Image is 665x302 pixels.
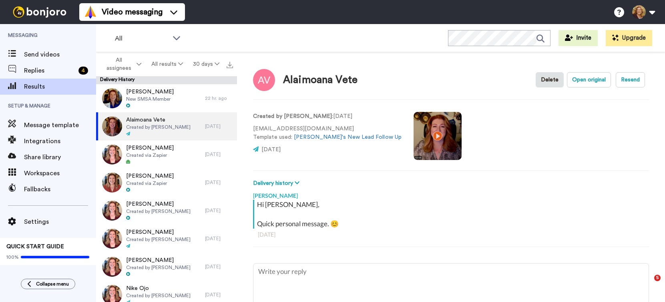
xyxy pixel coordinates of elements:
span: 100% [6,254,19,260]
div: 22 hr. ago [205,95,233,101]
button: Invite [559,30,598,46]
a: [PERSON_NAME]New SMSA Member22 hr. ago [96,84,237,112]
p: : [DATE] [253,112,402,121]
span: Created via Zapier [126,152,174,158]
span: Fallbacks [24,184,96,194]
span: Alaimoana Vete [126,116,191,124]
span: Settings [24,217,96,227]
img: af8e357f-6fd6-4b7d-b554-0797ea4de579-thumb.jpg [102,201,122,221]
span: 5 [654,275,661,281]
a: [PERSON_NAME]Created via Zapier[DATE] [96,168,237,197]
img: vm-color.svg [84,6,97,18]
span: [PERSON_NAME] [126,144,174,152]
button: Collapse menu [21,279,75,289]
a: Alaimoana VeteCreated by [PERSON_NAME][DATE] [96,112,237,140]
span: Message template [24,120,96,130]
div: [DATE] [205,123,233,130]
p: [EMAIL_ADDRESS][DOMAIN_NAME] Template used: [253,125,402,142]
span: Created via Zapier [126,180,174,186]
span: Created by [PERSON_NAME] [126,292,191,299]
span: Collapse menu [36,281,69,287]
div: [DATE] [205,292,233,298]
button: Export all results that match these filters now. [224,58,235,70]
span: Send videos [24,50,96,59]
div: [DATE] [205,151,233,158]
span: [PERSON_NAME] [126,200,191,208]
img: 35acabac-1f70-4ec6-8369-f33144de24d5-thumb.jpg [102,229,122,249]
button: All results [147,57,188,71]
a: [PERSON_NAME]'s New Lead Follow Up [294,134,402,140]
div: Alaimoana Vete [283,74,358,86]
span: New SMSA Member [126,96,174,102]
img: bj-logo-header-white.svg [10,6,70,18]
button: Resend [616,72,645,87]
span: [PERSON_NAME] [126,88,174,96]
span: Integrations [24,136,96,146]
span: Workspaces [24,168,96,178]
span: [DATE] [261,147,281,152]
a: [PERSON_NAME]Created by [PERSON_NAME][DATE] [96,225,237,253]
div: [DATE] [205,263,233,270]
button: Upgrade [606,30,652,46]
img: Image of Alaimoana Vete [253,69,275,91]
span: All [115,34,169,43]
div: Hi [PERSON_NAME], Quick personal message. 😊 [257,200,647,229]
strong: Created by [PERSON_NAME] [253,114,332,119]
img: export.svg [227,62,233,68]
span: Created by [PERSON_NAME] [126,208,191,215]
span: Created by [PERSON_NAME] [126,264,191,271]
span: Results [24,82,96,91]
img: 35acabac-1f70-4ec6-8369-f33144de24d5-thumb.jpg [102,257,122,277]
div: Delivery History [96,76,237,84]
img: 3095858b-c7ba-490c-9a32-520f1ec8805a-thumb.jpg [102,144,122,164]
a: [PERSON_NAME]Created by [PERSON_NAME][DATE] [96,197,237,225]
button: Delete [536,72,564,87]
span: QUICK START GUIDE [6,244,64,249]
span: All assignees [102,56,135,72]
iframe: Intercom live chat [638,275,657,294]
div: [DATE] [205,179,233,186]
button: Open original [567,72,611,87]
span: Created by [PERSON_NAME] [126,124,191,130]
span: [PERSON_NAME] [126,256,191,264]
div: 4 [78,67,88,75]
a: [PERSON_NAME]Created via Zapier[DATE] [96,140,237,168]
span: [PERSON_NAME] [126,228,191,236]
img: ba70793d-812b-4597-b1bf-c6a238f11146-thumb.jpg [102,172,122,193]
div: [DATE] [205,235,233,242]
span: Replies [24,66,75,75]
button: 30 days [188,57,224,71]
img: 099e2574-0a8e-48c1-b072-0d0298cb2555-thumb.jpg [102,116,122,136]
span: Created by [PERSON_NAME] [126,236,191,243]
button: Delivery history [253,179,302,188]
a: [PERSON_NAME]Created by [PERSON_NAME][DATE] [96,253,237,281]
div: [PERSON_NAME] [253,188,649,200]
div: [DATE] [205,207,233,214]
span: Nike Ojo [126,284,191,292]
span: Video messaging [102,6,163,18]
div: [DATE] [258,231,644,239]
img: 7049023a-5599-4c4b-96b4-d2570ccdaff2-thumb.jpg [102,88,122,108]
button: All assignees [98,53,147,75]
span: [PERSON_NAME] [126,172,174,180]
span: Share library [24,152,96,162]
